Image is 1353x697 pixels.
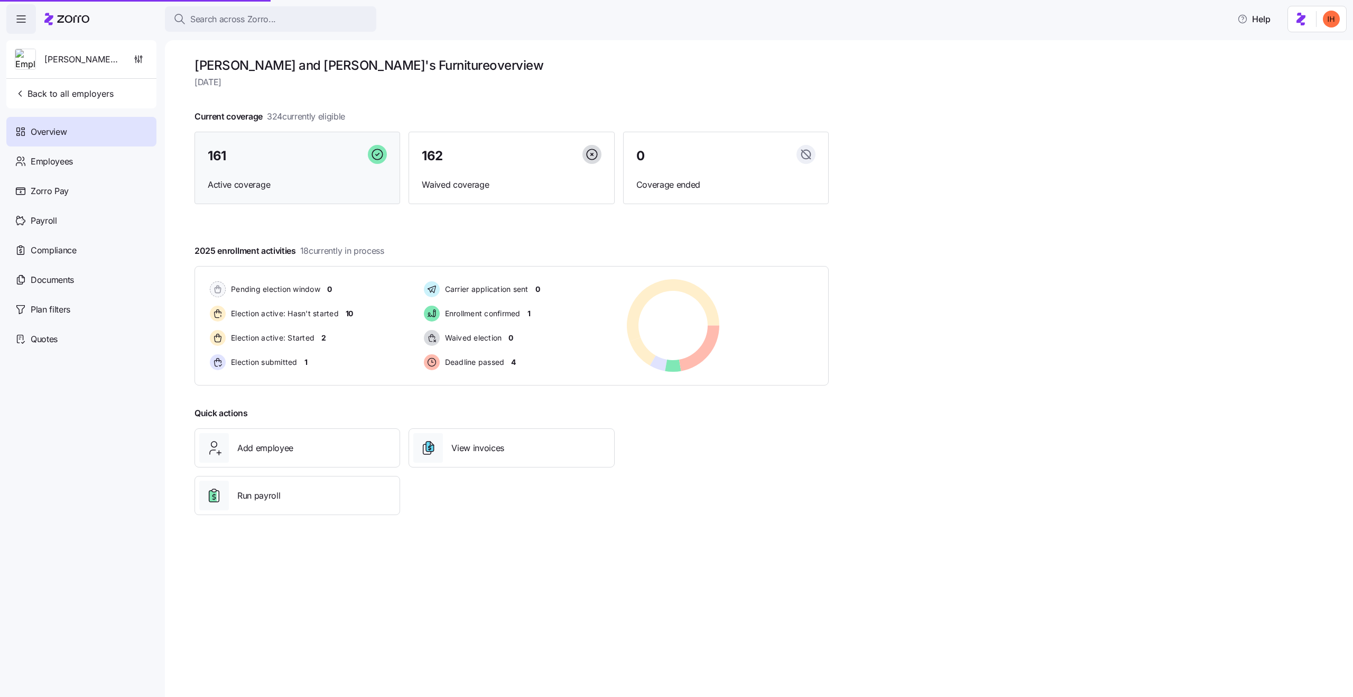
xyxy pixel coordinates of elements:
span: Enrollment confirmed [442,308,521,319]
span: 1 [304,357,308,368]
span: Compliance [31,244,77,257]
button: Back to all employers [11,83,118,104]
a: Quotes [6,324,156,354]
span: Active coverage [208,178,387,191]
span: Election submitted [228,357,298,368]
span: Add employee [237,442,293,455]
span: Back to all employers [15,87,114,100]
span: Zorro Pay [31,185,69,198]
span: Current coverage [194,110,345,123]
a: Payroll [6,206,156,235]
span: Coverage ended [636,178,815,191]
span: Pending election window [228,284,320,295]
span: [PERSON_NAME] and [PERSON_NAME]'s Furniture [44,53,121,66]
span: 324 currently eligible [267,110,345,123]
span: 0 [636,150,645,162]
span: Documents [31,273,74,287]
span: 10 [346,308,353,319]
button: Help [1229,8,1279,30]
span: 0 [327,284,332,295]
span: 0 [535,284,540,295]
span: 2025 enrollment activities [194,244,384,258]
span: Help [1237,13,1271,25]
span: Employees [31,155,73,168]
span: 4 [511,357,516,368]
span: Quotes [31,333,58,346]
span: 161 [208,150,226,162]
span: 1 [527,308,531,319]
span: Run payroll [237,489,280,502]
span: 2 [321,333,326,343]
a: Compliance [6,235,156,265]
span: Overview [31,125,67,139]
span: Waived election [442,333,502,343]
span: Election active: Hasn't started [228,308,339,319]
a: Zorro Pay [6,176,156,206]
a: Documents [6,265,156,295]
span: Deadline passed [442,357,505,368]
a: Plan filters [6,295,156,324]
span: Election active: Started [228,333,314,343]
img: Employer logo [15,49,35,70]
span: Payroll [31,214,57,227]
span: View invoices [451,442,504,455]
span: Quick actions [194,407,248,420]
h1: [PERSON_NAME] and [PERSON_NAME]'s Furniture overview [194,57,829,74]
span: Carrier application sent [442,284,529,295]
a: Employees [6,146,156,176]
span: 18 currently in process [300,244,384,258]
span: 162 [422,150,443,162]
span: Waived coverage [422,178,601,191]
span: Search across Zorro... [190,13,276,26]
span: [DATE] [194,76,829,89]
span: Plan filters [31,303,70,316]
span: 0 [508,333,513,343]
button: Search across Zorro... [165,6,376,32]
img: f3711480c2c985a33e19d88a07d4c111 [1323,11,1340,27]
a: Overview [6,117,156,146]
